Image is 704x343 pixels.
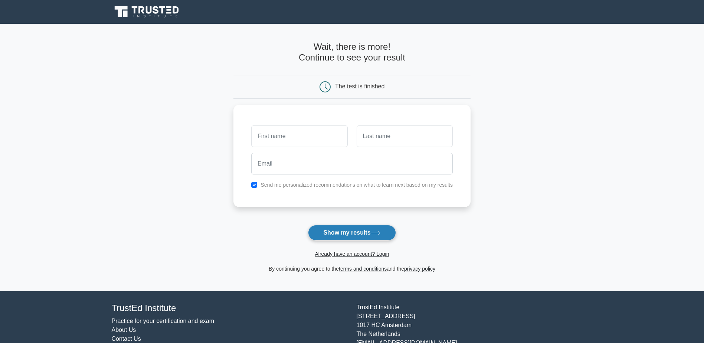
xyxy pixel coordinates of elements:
[261,182,453,188] label: Send me personalized recommendations on what to learn next based on my results
[357,125,453,147] input: Last name
[308,225,396,241] button: Show my results
[233,42,471,63] h4: Wait, there is more! Continue to see your result
[339,266,387,272] a: terms and conditions
[251,125,347,147] input: First name
[112,336,141,342] a: Contact Us
[112,327,136,333] a: About Us
[315,251,389,257] a: Already have an account? Login
[112,303,348,314] h4: TrustEd Institute
[229,264,475,273] div: By continuing you agree to the and the
[251,153,453,174] input: Email
[404,266,435,272] a: privacy policy
[112,318,215,324] a: Practice for your certification and exam
[335,83,384,89] div: The test is finished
